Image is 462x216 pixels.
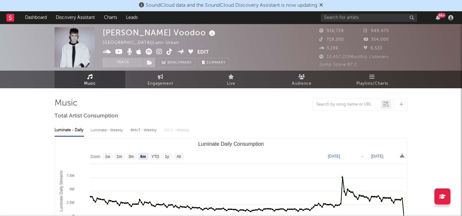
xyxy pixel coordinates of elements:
[148,80,173,88] span: Engagement
[67,201,74,204] text: 2.5M
[438,13,446,18] div: 99 +
[140,154,146,159] text: 6m
[59,170,64,211] text: Luminate Daily Streams
[99,11,122,24] a: Charts
[105,154,110,159] text: 1w
[70,187,74,191] text: 5M
[319,38,344,42] span: 719,200
[90,125,124,136] div: Luminate - Weekly
[356,80,388,88] span: Playlists/Charts
[198,141,264,147] text: Luminate Daily Consumption
[67,174,74,177] text: 7.5M
[227,80,235,88] span: Live
[319,46,338,50] span: 3,196
[319,3,323,8] span: Dismiss
[90,154,100,159] text: Zoom
[151,154,159,159] text: YTD
[196,71,266,88] a: Live
[122,11,142,24] a: Leads
[207,61,226,65] span: Summary
[125,71,196,88] a: Engagement
[51,11,99,24] a: Discovery Assistant
[371,154,383,159] text: [DATE]
[337,71,407,88] a: Playlists/Charts
[436,15,440,20] button: 99+
[165,154,169,159] text: 1y
[313,102,381,107] input: Search by song name or URL
[21,11,51,24] a: Dashboard
[84,80,96,88] span: Music
[266,71,337,88] a: Audience
[117,154,122,159] text: 1m
[158,58,195,67] a: Benchmark
[328,154,340,159] text: [DATE]
[197,48,209,56] button: Edit
[176,154,181,159] text: All
[103,39,186,47] div: [GEOGRAPHIC_DATA] | Latin Urban
[146,3,317,8] span: SoundCloud data and the SoundCloud Discovery Assistant is now updating
[55,112,118,120] span: Total Artist Consumption
[364,46,382,50] span: 6,533
[292,80,312,88] span: Audience
[167,59,192,67] span: Benchmark
[319,63,357,67] span: Jump Score: 87.2
[199,58,229,67] button: Summary
[319,29,344,33] span: 916,728
[103,27,217,38] div: [PERSON_NAME] Voodoo
[55,71,125,88] a: Music
[103,58,143,67] button: Track
[319,55,389,59] span: 10,457,213 Monthly Listeners
[360,154,364,159] text: →
[364,38,389,42] span: 354,000
[321,14,417,22] input: Search for artists
[364,29,389,33] span: 949,475
[55,125,84,136] div: Luminate - Daily
[131,125,158,136] div: BMAT - Weekly
[129,154,134,159] text: 3m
